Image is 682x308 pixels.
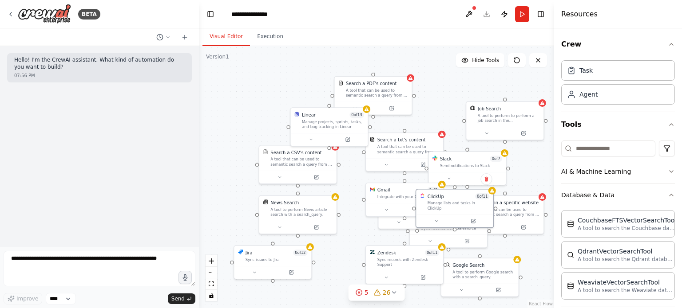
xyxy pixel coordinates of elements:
button: 526 [349,285,405,301]
button: Open in side panel [405,274,441,281]
img: QdrantVectorSearchTool [567,251,574,258]
button: Hide Tools [456,53,504,67]
nav: breadcrumb [231,10,268,19]
div: A tool that can be used to semantic search a query from a PDF's content. [346,88,408,98]
div: A tool that can be used to semantic search a query from a CSV's content. [270,157,333,167]
div: Search a CSV's content [270,149,321,156]
div: SlackSlack0of7Send notifications to Slack [428,151,507,185]
img: CSVSearchTool [263,149,268,154]
div: PDFSearchToolSearch a PDF's contentA tool that can be used to semantic search a query from a PDF'... [334,76,412,115]
button: Open in side panel [298,224,334,231]
img: Gmail [370,187,375,192]
div: SerplyWebSearchToolGoogle SearchA tool to perform Google search with a search_query. [440,258,519,297]
div: ZendeskZendesk0of11Sync records with Zendesk Support [365,245,444,284]
div: TXTSearchToolSearch a txt's contentA tool that can be used to semantic search a query from a txt'... [365,133,444,172]
div: Send notifications to Slack [440,163,502,168]
button: Open in side panel [449,238,484,245]
div: Search a PDF's content [346,81,397,87]
div: Sync records from Salesforce [421,226,484,230]
div: React Flow controls [206,255,217,301]
button: Open in side panel [480,286,516,294]
div: Manage projects, sprints, tasks, and bug tracking in Linear [302,119,364,129]
h4: Resources [561,9,598,19]
p: A tool to search the Weaviate database for relevant information on internal documents. [578,287,675,294]
button: Hide right sidebar [535,8,547,20]
div: SerplyNewsSearchToolNews SearchA tool to perform News article search with a search_query. [259,195,337,234]
div: Task [579,66,593,75]
button: Open in side panel [456,217,491,225]
span: Send [171,295,185,302]
button: AI & Machine Learning [561,160,675,183]
div: A tool that can be used to semantic search a query from a specific URL content. [478,207,540,217]
button: Open in side panel [506,224,541,231]
button: Tools [561,112,675,137]
button: Click to speak your automation idea [178,271,192,284]
button: Hide left sidebar [204,8,217,20]
div: Integrate with your Gmail [377,195,440,199]
div: BETA [78,9,100,19]
img: PDFSearchTool [338,81,343,86]
div: Slack [440,156,452,162]
button: Open in side panel [405,161,441,168]
button: zoom in [206,255,217,267]
div: Version 1 [206,53,229,60]
button: Open in side panel [298,173,334,181]
div: LinearLinear0of13Manage projects, sprints, tasks, and bug tracking in Linear [290,107,369,146]
div: SerplyJobSearchToolJob SearchA tool to perform to perform a job search in the [GEOGRAPHIC_DATA] w... [466,101,544,140]
img: Logo [18,4,71,24]
img: TXTSearchTool [370,137,375,142]
button: fit view [206,278,217,290]
span: 26 [383,288,391,297]
span: Number of enabled actions [425,250,440,256]
div: Agent [579,90,598,99]
button: Open in side panel [374,105,409,112]
button: Visual Editor [202,27,250,46]
div: Gmail [377,187,390,193]
div: Crew [561,57,675,112]
div: A tool to perform to perform a job search in the [GEOGRAPHIC_DATA] with a search_query. [478,113,540,123]
div: Sync issues to Jira [246,257,308,262]
button: Open in side panel [330,136,365,144]
img: SerplyJobSearchTool [470,105,475,110]
button: Open in side panel [506,130,541,137]
div: ClickUp [428,193,444,199]
a: React Flow attribution [529,301,553,306]
button: Start a new chat [178,32,192,43]
p: Hello! I'm the CrewAI assistant. What kind of automation do you want to build? [14,57,185,70]
div: Manage lists and tasks in ClickUp [428,201,490,211]
div: Search a txt's content [377,137,426,143]
img: SerplyWebSearchTool [445,262,450,267]
img: Zendesk [370,250,375,254]
div: A tool that can be used to semantic search a query from a txt's content. [377,144,440,155]
img: SerplyNewsSearchTool [263,199,268,204]
button: Send [168,293,195,304]
div: News Search [270,199,299,206]
button: Open in side panel [274,269,309,276]
button: toggle interactivity [206,290,217,301]
button: Execution [250,27,290,46]
img: Jira [238,250,243,254]
div: A tool to perform Google search with a search_query. [452,269,515,280]
p: A tool to search the Couchbase database for relevant information on internal documents. [578,225,675,232]
div: NotionNotion0of9Connect your Notion workspace [378,195,456,229]
span: Number of enabled actions [490,156,502,162]
div: A tool to perform News article search with a search_query. [270,207,333,217]
img: Slack [432,156,437,160]
div: SalesforceSalesforce0of39Sync records from Salesforce [409,214,488,248]
div: Sync records with Zendesk Support [377,257,440,267]
div: GmailGmail0of9Integrate with your Gmail [365,183,444,217]
div: WeaviateVectorSearchTool [578,278,675,287]
span: Improve [16,295,38,302]
div: Search in a specific website [478,199,539,206]
img: ClickUp [420,193,425,198]
img: WeaviateVectorSearchTool [567,282,574,289]
button: Delete node [481,173,492,185]
button: Database & Data [561,183,675,207]
div: WebsiteSearchToolSearch in a specific websiteA tool that can be used to semantic search a query f... [466,195,544,234]
button: Open in side panel [468,175,504,182]
div: Database & Data [561,207,675,307]
button: Crew [561,32,675,57]
span: 5 [365,288,369,297]
div: Jira [246,250,253,256]
div: Google Search [452,262,484,268]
